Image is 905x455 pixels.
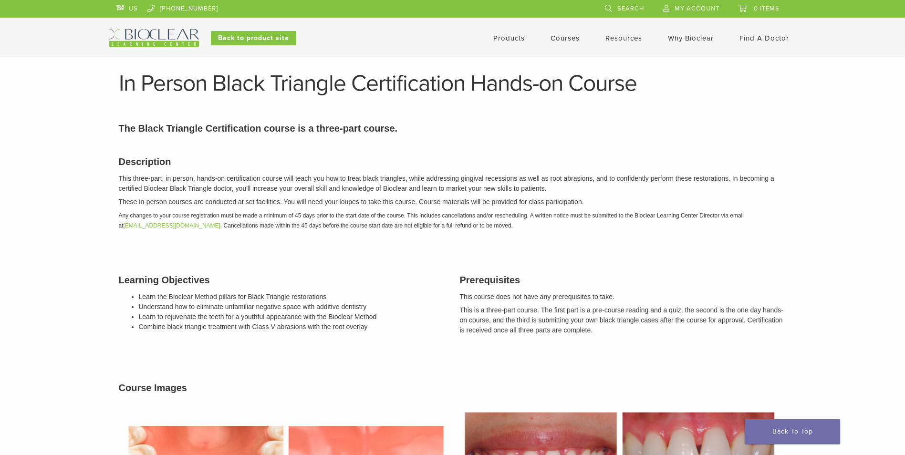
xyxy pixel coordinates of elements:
a: Products [493,34,525,42]
li: Combine black triangle treatment with Class V abrasions with the root overlay [139,322,446,332]
p: The Black Triangle Certification course is a three-part course. [119,121,787,135]
h3: Learning Objectives [119,273,446,287]
span: My Account [675,5,719,12]
li: Learn to rejuvenate the teeth for a youthful appearance with the Bioclear Method [139,312,446,322]
a: Back To Top [745,419,840,444]
a: Resources [605,34,642,42]
p: These in-person courses are conducted at set facilities. You will need your loupes to take this c... [119,197,787,207]
p: This three-part, in person, hands-on certification course will teach you how to treat black trian... [119,174,787,194]
a: Back to product site [211,31,296,45]
a: Why Bioclear [668,34,714,42]
em: Any changes to your course registration must be made a minimum of 45 days prior to the start date... [119,212,744,229]
li: Understand how to eliminate unfamiliar negative space with additive dentistry [139,302,446,312]
span: Search [617,5,644,12]
li: Learn the Bioclear Method pillars for Black Triangle restorations [139,292,446,302]
p: This course does not have any prerequisites to take. [460,292,787,302]
h1: In Person Black Triangle Certification Hands-on Course [119,72,787,95]
span: 0 items [754,5,780,12]
img: Bioclear [109,29,199,47]
h3: Description [119,155,787,169]
a: Find A Doctor [739,34,789,42]
h3: Prerequisites [460,273,787,287]
a: [EMAIL_ADDRESS][DOMAIN_NAME] [124,222,220,229]
a: Courses [551,34,580,42]
p: This is a three-part course. The first part is a pre-course reading and a quiz, the second is the... [460,305,787,335]
h3: Course Images [119,381,787,395]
